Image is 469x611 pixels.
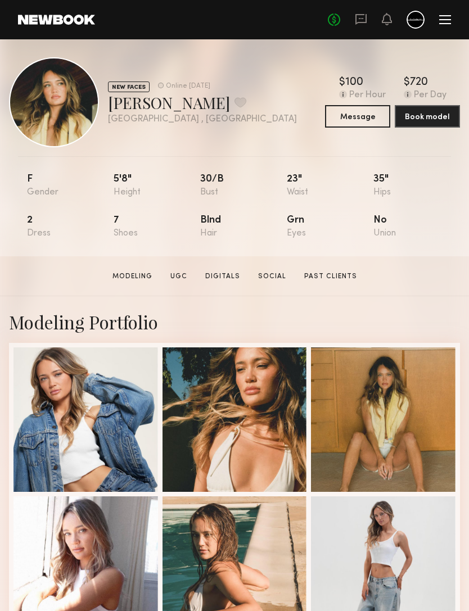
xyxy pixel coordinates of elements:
[373,215,460,238] div: No
[410,77,428,88] div: 720
[345,77,363,88] div: 100
[27,215,114,238] div: 2
[114,215,200,238] div: 7
[373,174,460,197] div: 35"
[9,310,460,334] div: Modeling Portfolio
[339,77,345,88] div: $
[114,174,200,197] div: 5'8"
[108,115,297,124] div: [GEOGRAPHIC_DATA] , [GEOGRAPHIC_DATA]
[166,83,210,90] div: Online [DATE]
[108,92,297,113] div: [PERSON_NAME]
[108,82,150,92] div: NEW FACES
[166,271,192,282] a: UGC
[300,271,362,282] a: Past Clients
[395,105,460,128] button: Book model
[287,215,373,238] div: Grn
[254,271,291,282] a: Social
[27,174,114,197] div: F
[325,105,390,128] button: Message
[349,90,386,101] div: Per Hour
[414,90,447,101] div: Per Day
[200,174,287,197] div: 30/b
[404,77,410,88] div: $
[201,271,245,282] a: Digitals
[287,174,373,197] div: 23"
[108,271,157,282] a: Modeling
[200,215,287,238] div: Blnd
